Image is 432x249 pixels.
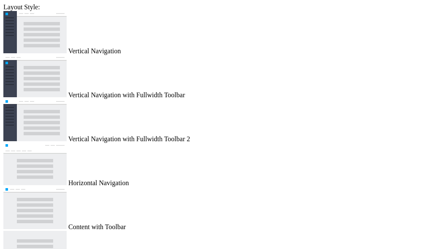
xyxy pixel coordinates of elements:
img: vertical-nav-with-full-toolbar-2.jpg [3,99,67,141]
span: Vertical Navigation [68,47,121,55]
img: content-with-toolbar.jpg [3,187,67,229]
span: Vertical Navigation with Fullwidth Toolbar [68,91,185,99]
md-radio-button: Horizontal Navigation [3,143,429,187]
md-radio-button: Vertical Navigation with Fullwidth Toolbar [3,55,429,99]
div: Layout Style: [3,3,429,11]
span: Horizontal Navigation [68,179,129,186]
md-radio-button: Content with Toolbar [3,187,429,231]
span: Vertical Navigation with Fullwidth Toolbar 2 [68,135,190,142]
md-radio-button: Vertical Navigation [3,11,429,55]
md-radio-button: Vertical Navigation with Fullwidth Toolbar 2 [3,99,429,143]
img: vertical-nav.jpg [3,11,67,53]
img: vertical-nav-with-full-toolbar.jpg [3,55,67,97]
span: Content with Toolbar [68,223,126,230]
img: horizontal-nav.jpg [3,143,67,185]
